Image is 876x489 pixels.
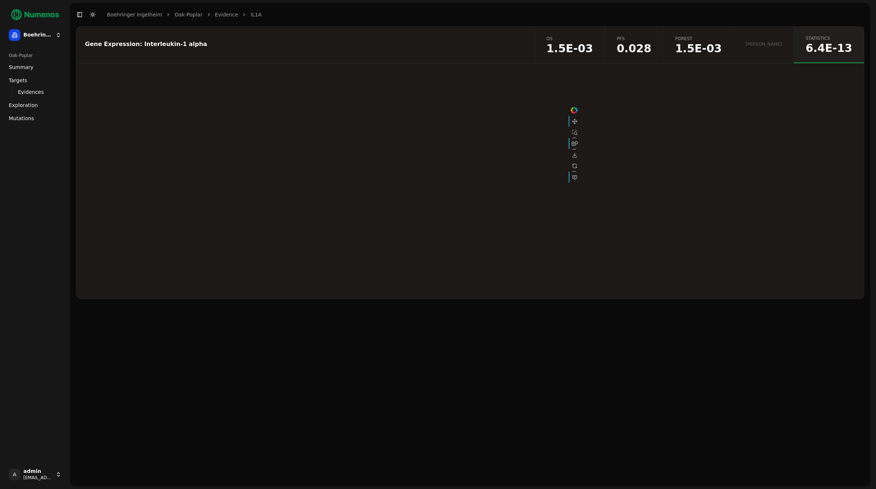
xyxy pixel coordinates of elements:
[546,43,593,54] span: 1.5E-03
[23,32,53,38] span: Boehringer Ingelheim
[6,50,64,61] div: Oak-Poplar
[806,35,852,41] span: statistics
[6,6,64,23] img: Numenos
[18,88,44,96] span: Evidences
[605,27,663,63] a: pfs0.028
[806,43,852,54] span: 6.4E-13
[794,27,864,63] a: statistics6.4E-13
[23,475,53,481] span: [EMAIL_ADDRESS]
[534,27,605,63] a: os1.5E-03
[6,99,64,111] a: Exploration
[6,61,64,73] a: Summary
[675,43,722,54] span: 1.5E-03
[85,41,523,47] div: Gene Expression: Interleukin-1 alpha
[617,43,652,54] span: 0.028
[15,87,55,97] a: Evidences
[23,468,53,475] span: admin
[6,466,64,483] button: Aadmin[EMAIL_ADDRESS]
[663,27,734,63] a: forest1.5E-03
[107,11,162,18] a: Boehringer Ingelheim
[9,102,38,109] span: Exploration
[6,26,64,44] button: Boehringer Ingelheim
[675,36,722,42] span: forest
[6,75,64,86] a: Targets
[174,11,202,18] a: Oak-Poplar
[546,36,593,42] span: os
[215,11,238,18] a: Evidence
[107,11,262,18] nav: breadcrumb
[9,77,27,84] span: Targets
[6,112,64,124] a: Mutations
[9,115,34,122] span: Mutations
[250,11,261,18] a: IL1A
[9,469,20,480] span: A
[617,36,652,42] span: pfs
[9,64,34,71] span: Summary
